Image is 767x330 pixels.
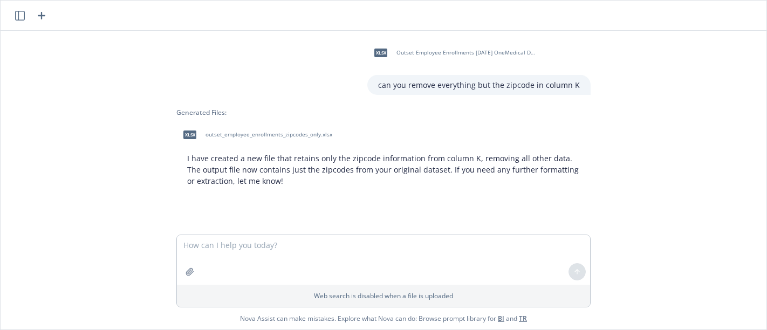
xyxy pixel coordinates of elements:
div: Generated Files: [176,108,591,117]
span: Nova Assist can make mistakes. Explore what Nova can do: Browse prompt library for and [5,307,762,329]
span: Outset Employee Enrollments [DATE] OneMedical Data.xlsx [396,49,538,56]
a: BI [498,314,504,323]
p: can you remove everything but the zipcode in column K [378,79,580,91]
div: xlsxOutset Employee Enrollments [DATE] OneMedical Data.xlsx [367,39,540,66]
p: I have created a new file that retains only the zipcode information from column K, removing all o... [187,153,580,187]
span: xlsx [183,130,196,139]
a: TR [519,314,527,323]
span: xlsx [374,49,387,57]
p: Web search is disabled when a file is uploaded [183,291,584,300]
div: xlsxoutset_employee_enrollments_zipcodes_only.xlsx [176,121,334,148]
span: outset_employee_enrollments_zipcodes_only.xlsx [206,131,332,138]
